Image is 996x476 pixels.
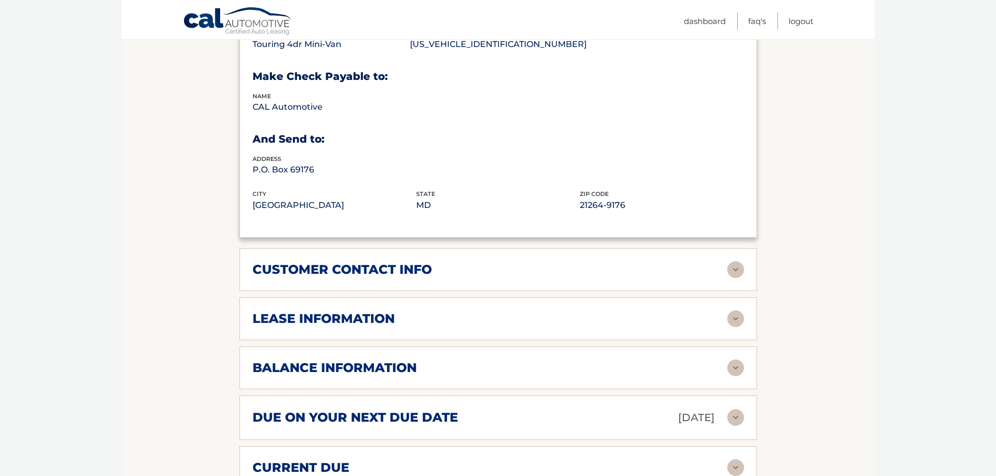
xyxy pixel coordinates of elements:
[684,13,726,30] a: Dashboard
[253,162,416,177] p: P.O. Box 69176
[410,37,587,52] p: [US_VEHICLE_IDENTIFICATION_NUMBER]
[253,100,416,114] p: CAL Automotive
[253,133,744,146] h3: And Send to:
[580,198,743,213] p: 21264-9176
[253,37,410,52] p: Touring 4dr Mini-Van
[253,460,349,475] h2: current due
[727,261,744,278] img: accordion-rest.svg
[727,310,744,327] img: accordion-rest.svg
[253,92,271,100] span: name
[253,311,395,327] h2: lease information
[253,70,744,83] h3: Make Check Payable to:
[748,13,766,30] a: FAQ's
[727,359,744,376] img: accordion-rest.svg
[416,198,580,213] p: MD
[416,190,435,198] span: state
[253,198,416,213] p: [GEOGRAPHIC_DATA]
[183,7,293,37] a: Cal Automotive
[788,13,814,30] a: Logout
[253,190,266,198] span: city
[253,155,281,162] span: address
[678,409,715,427] p: [DATE]
[253,262,432,277] h2: customer contact info
[727,409,744,426] img: accordion-rest.svg
[580,190,609,198] span: zip code
[253,410,458,425] h2: due on your next due date
[253,360,417,376] h2: balance information
[727,459,744,476] img: accordion-rest.svg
